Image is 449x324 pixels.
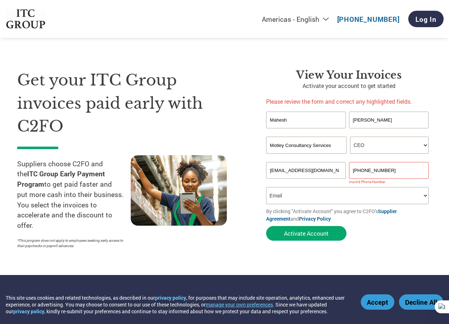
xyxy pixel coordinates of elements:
a: privacy policy [13,308,44,315]
p: By clicking "Activate Account" you agree to C2FO's and [266,207,432,222]
div: Inavlid Phone Number [349,180,429,184]
div: Invalid last name or last name is too long [349,129,429,134]
input: Invalid Email format [266,162,346,179]
a: privacy policy [155,294,186,301]
a: Privacy Policy [299,215,331,222]
div: This site uses cookies and related technologies, as described in our , for purposes that may incl... [6,294,350,315]
img: supply chain worker [131,155,227,226]
button: Activate Account [266,226,346,241]
p: Activate your account to get started [266,82,432,90]
img: ITC Group [5,9,46,29]
p: Suppliers choose C2FO and the to get paid faster and put more cash into their business. You selec... [17,159,131,231]
div: Invalid company name or company name is too long [266,154,429,159]
input: First Name* [266,112,346,128]
h1: Get your ITC Group invoices paid early with C2FO [17,69,245,138]
a: [PHONE_NUMBER] [337,15,400,24]
p: Please review the form and correct any highlighted fields. [266,97,432,106]
div: Inavlid Email Address [266,180,346,184]
a: Supplier Agreement [266,208,397,222]
input: Last Name* [349,112,429,128]
button: Accept [361,294,394,310]
input: Phone* [349,162,429,179]
p: *This program does not apply to employees seeking early access to their paychecks or payroll adva... [17,238,124,249]
h3: View Your Invoices [266,69,432,82]
div: Invalid first name or first name is too long [266,129,346,134]
a: Log In [408,11,444,27]
input: Your company name* [266,137,347,154]
select: Title/Role [350,137,429,154]
strong: ITC Group Early Payment Program [17,169,105,188]
button: manage your own preferences [206,301,273,308]
button: Decline All [399,294,443,310]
